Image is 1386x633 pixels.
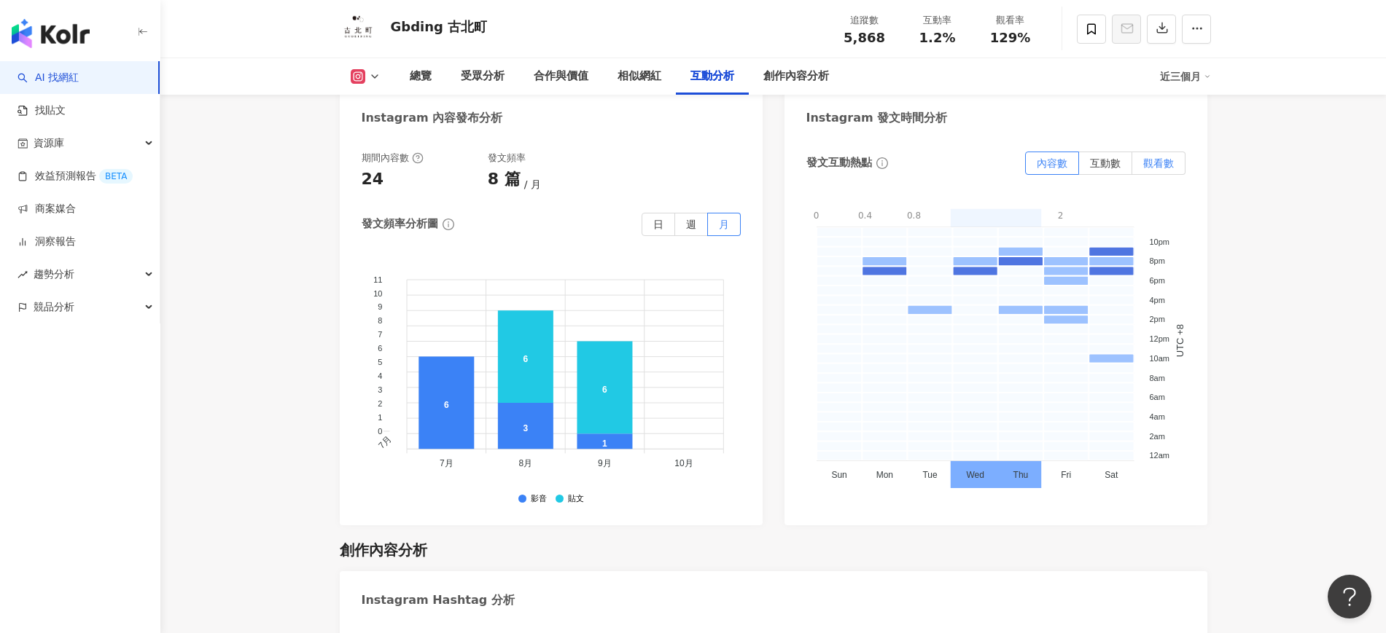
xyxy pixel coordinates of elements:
[1037,157,1067,169] span: 內容數
[1149,353,1169,362] tspan: 10am
[373,275,382,283] tspan: 11
[336,7,380,51] img: KOL Avatar
[1149,431,1164,440] tspan: 2am
[1149,451,1169,460] tspan: 12am
[1149,373,1164,382] tspan: 8am
[844,30,885,45] span: 5,868
[362,168,384,191] div: 24
[674,458,693,468] tspan: 10月
[524,178,541,190] span: 月
[439,458,453,468] tspan: 7月
[831,470,846,480] tspan: Sun
[461,68,505,85] div: 受眾分析
[378,398,382,407] tspan: 2
[17,169,133,184] a: 效益預測報告BETA
[518,458,532,468] tspan: 8月
[1175,324,1186,357] text: UTC +8
[362,110,503,126] div: Instagram 內容發布分析
[837,13,892,28] div: 追蹤數
[531,495,547,504] div: 影音
[1013,470,1028,480] tspan: Thu
[17,235,76,249] a: 洞察報告
[340,540,427,560] div: 創作內容分析
[1143,157,1174,169] span: 觀看數
[534,68,588,85] div: 合作與價值
[17,103,66,118] a: 找貼文
[1149,393,1164,401] tspan: 6am
[34,291,74,323] span: 競品分析
[488,152,526,165] div: 發文頻率
[1160,65,1211,88] div: 近三個月
[440,216,456,232] span: info-circle
[376,433,393,450] tspan: 7月
[34,127,64,160] span: 資源庫
[1149,256,1164,265] tspan: 8pm
[378,426,382,435] tspan: 0
[488,168,521,191] div: 8 篇
[1149,237,1169,245] tspan: 10pm
[690,68,734,85] div: 互動分析
[919,31,956,45] span: 1.2%
[983,13,1038,28] div: 觀看率
[910,13,965,28] div: 互動率
[806,110,948,126] div: Instagram 發文時間分析
[17,270,28,280] span: rise
[378,385,382,393] tspan: 3
[653,219,663,230] span: 日
[1090,157,1121,169] span: 互動數
[378,344,382,353] tspan: 6
[362,216,438,232] div: 發文頻率分析圖
[1149,315,1164,323] tspan: 2pm
[373,288,382,297] tspan: 10
[17,202,76,216] a: 商案媒合
[922,470,938,480] tspan: Tue
[763,68,829,85] div: 創作內容分析
[1149,295,1164,304] tspan: 4pm
[1105,470,1118,480] tspan: Sat
[598,458,612,468] tspan: 9月
[378,330,382,339] tspan: 7
[378,302,382,311] tspan: 9
[1149,412,1164,420] tspan: 4am
[874,155,890,171] span: info-circle
[876,470,892,480] tspan: Mon
[378,316,382,325] tspan: 8
[1149,276,1164,285] tspan: 6pm
[410,68,432,85] div: 總覽
[362,592,515,608] div: Instagram Hashtag 分析
[391,17,488,36] div: Gbding 古北町
[378,371,382,380] tspan: 4
[12,19,90,48] img: logo
[568,495,584,504] div: 貼文
[362,152,424,165] div: 期間內容數
[990,31,1031,45] span: 129%
[34,258,74,291] span: 趨勢分析
[618,68,661,85] div: 相似網紅
[1328,575,1371,618] iframe: Help Scout Beacon - Open
[1149,334,1169,343] tspan: 12pm
[686,219,696,230] span: 週
[1061,470,1071,480] tspan: Fri
[806,155,872,170] div: 發文互動熱點
[378,358,382,366] tspan: 5
[17,71,79,85] a: searchAI 找網紅
[378,412,382,421] tspan: 1
[719,219,729,230] span: 月
[966,470,984,480] tspan: Wed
